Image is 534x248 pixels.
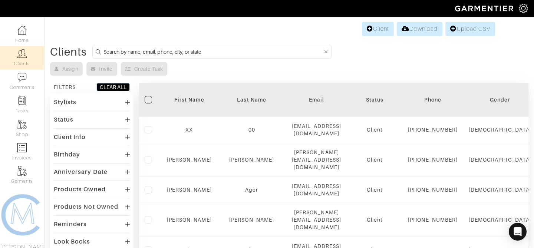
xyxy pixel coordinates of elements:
[100,83,126,91] div: CLEAR ALL
[347,83,402,117] th: Toggle SortBy
[245,187,258,193] a: Ager
[352,96,397,103] div: Status
[352,186,397,194] div: Client
[451,2,519,15] img: garmentier-logo-header-white-b43fb05a5012e4ada735d5af1a66efaba907eab6374d6393d1fbf88cb4ef424d.png
[167,157,212,163] a: [PERSON_NAME]
[352,216,397,224] div: Client
[292,96,342,103] div: Email
[17,26,27,35] img: dashboard-icon-dbcd8f5a0b271acd01030246c82b418ddd0df26cd7fceb0bd07c9910d44c42f6.png
[54,238,90,245] div: Look Books
[509,223,527,241] div: Open Intercom Messenger
[54,116,73,123] div: Status
[17,49,27,58] img: clients-icon-6bae9207a08558b7cb47a8932f037763ab4055f8c8b6bfacd5dc20c3e0201464.png
[469,96,531,103] div: Gender
[167,96,212,103] div: First Name
[54,151,80,158] div: Birthday
[229,157,274,163] a: [PERSON_NAME]
[54,186,106,193] div: Products Owned
[469,186,531,194] div: [DEMOGRAPHIC_DATA]
[54,99,76,106] div: Stylists
[229,217,274,223] a: [PERSON_NAME]
[96,83,130,91] button: CLEAR ALL
[408,126,458,133] div: [PHONE_NUMBER]
[292,149,342,171] div: [PERSON_NAME][EMAIL_ADDRESS][DOMAIN_NAME]
[352,126,397,133] div: Client
[408,186,458,194] div: [PHONE_NUMBER]
[445,22,495,36] a: Upload CSV
[54,83,76,91] div: FILTERS
[54,133,86,141] div: Client Info
[17,120,27,129] img: garments-icon-b7da505a4dc4fd61783c78ac3ca0ef83fa9d6f193b1c9dc38574b1d14d53ca28.png
[352,156,397,163] div: Client
[362,22,394,36] a: Client
[17,73,27,82] img: comment-icon-a0a6a9ef722e966f86d9cbdc48e553b5cf19dbc54f86b18d962a5391bc8f6eb6.png
[17,143,27,152] img: orders-icon-0abe47150d42831381b5fb84f609e132dff9fe21cb692f30cb5eec754e2cba89.png
[519,4,528,13] img: gear-icon-white-bd11855cb880d31180b6d7d6211b90ccbf57a29d726f0c71d8c61bd08dd39cc2.png
[50,48,87,56] div: Clients
[103,47,323,56] input: Search by name, email, phone, city, or state
[54,203,118,211] div: Products Not Owned
[17,166,27,176] img: garments-icon-b7da505a4dc4fd61783c78ac3ca0ef83fa9d6f193b1c9dc38574b1d14d53ca28.png
[167,187,212,193] a: [PERSON_NAME]
[408,96,458,103] div: Phone
[469,126,531,133] div: [DEMOGRAPHIC_DATA]
[217,83,286,117] th: Toggle SortBy
[161,83,217,117] th: Toggle SortBy
[469,156,531,163] div: [DEMOGRAPHIC_DATA]
[223,96,281,103] div: Last Name
[292,182,342,197] div: [EMAIL_ADDRESS][DOMAIN_NAME]
[54,221,87,228] div: Reminders
[17,96,27,105] img: reminder-icon-8004d30b9f0a5d33ae49ab947aed9ed385cf756f9e5892f1edd6e32f2345188e.png
[54,168,108,176] div: Anniversary Date
[248,127,255,133] a: 00
[408,216,458,224] div: [PHONE_NUMBER]
[185,127,193,133] a: XX
[292,122,342,137] div: [EMAIL_ADDRESS][DOMAIN_NAME]
[167,217,212,223] a: [PERSON_NAME]
[292,209,342,231] div: [PERSON_NAME][EMAIL_ADDRESS][DOMAIN_NAME]
[397,22,442,36] a: Download
[469,216,531,224] div: [DEMOGRAPHIC_DATA]
[408,156,458,163] div: [PHONE_NUMBER]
